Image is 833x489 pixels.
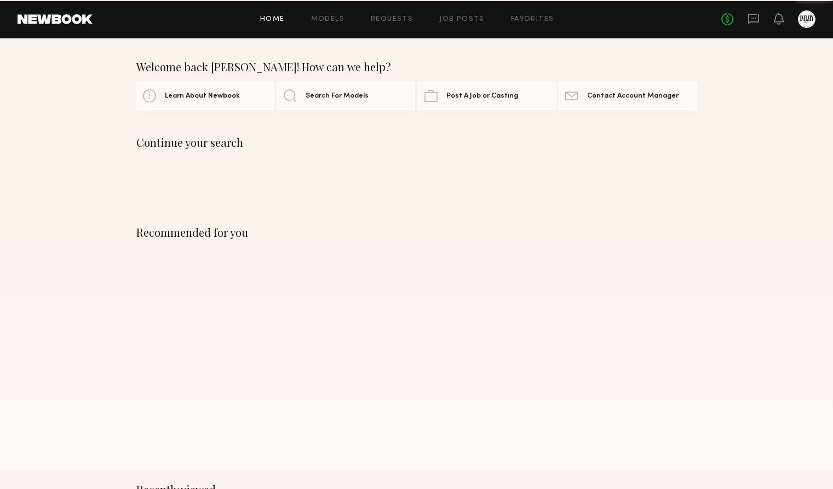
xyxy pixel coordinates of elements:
a: Contact Account Manager [559,82,697,110]
span: Learn About Newbook [165,93,240,100]
a: Post A Job or Casting [418,82,556,110]
a: Job Posts [439,16,485,23]
div: Recommended for you [136,226,697,239]
div: Continue your search [136,136,697,149]
a: Requests [371,16,413,23]
a: Models [311,16,344,23]
div: Welcome back [PERSON_NAME]! How can we help? [136,60,697,73]
a: Home [260,16,285,23]
a: Learn About Newbook [136,82,274,110]
a: Favorites [511,16,554,23]
span: Post A Job or Casting [446,93,518,100]
span: Contact Account Manager [587,93,679,100]
a: Search For Models [277,82,415,110]
span: Search For Models [306,93,369,100]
